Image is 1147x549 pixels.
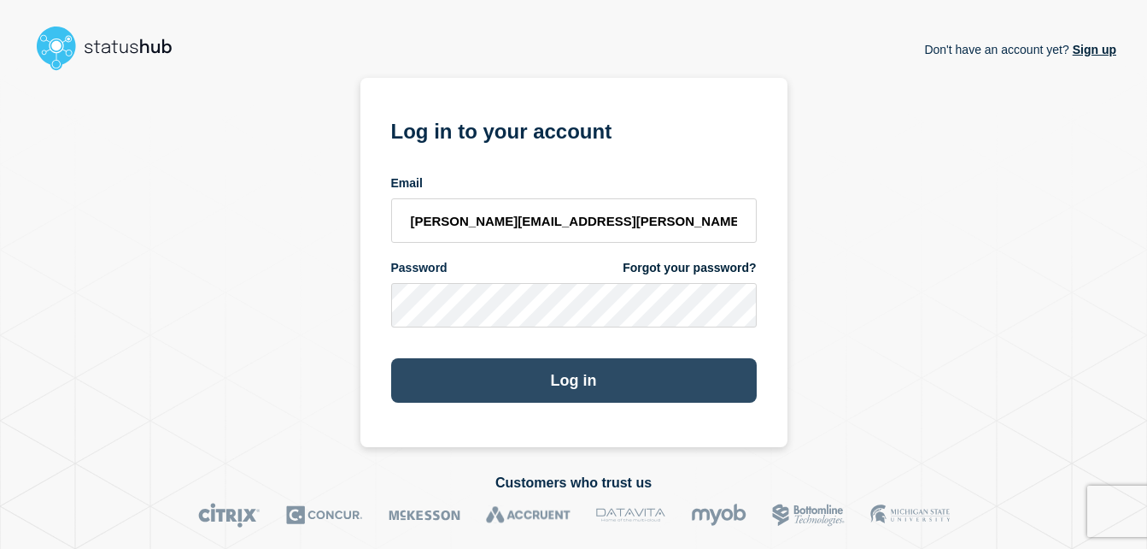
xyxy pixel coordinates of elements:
img: Concur logo [286,503,363,528]
img: Bottomline logo [772,503,845,528]
h2: Customers who trust us [31,475,1116,491]
span: Password [391,260,448,276]
p: Don't have an account yet? [924,29,1116,70]
img: MSU logo [870,503,950,528]
img: McKesson logo [389,503,460,528]
img: Citrix logo [198,503,260,528]
a: Sign up [1069,43,1116,56]
img: StatusHub logo [31,21,193,75]
input: email input [391,198,757,243]
img: myob logo [691,503,746,528]
img: DataVita logo [596,503,665,528]
input: password input [391,283,757,328]
span: Email [391,175,423,192]
h1: Log in to your account [391,114,757,145]
button: Log in [391,358,757,403]
img: Accruent logo [486,503,571,528]
a: Forgot your password? [623,260,756,276]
